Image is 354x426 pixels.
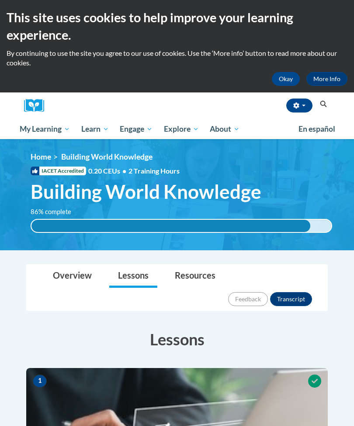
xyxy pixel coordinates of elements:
[20,124,70,134] span: My Learning
[122,167,126,175] span: •
[81,124,109,134] span: Learn
[24,99,50,112] a: Cox Campus
[164,124,199,134] span: Explore
[44,265,101,288] a: Overview
[31,180,261,203] span: Building World Knowledge
[31,152,51,161] a: Home
[317,99,330,109] button: Search
[31,220,310,232] div: 93%
[7,48,347,68] p: By continuing to use the site you agree to our use of cookies. Use the ‘More info’ button to read...
[128,167,180,175] span: 2 Training Hours
[158,119,205,139] a: Explore
[166,265,224,288] a: Resources
[7,9,347,44] h2: This site uses cookies to help improve your learning experience.
[31,167,86,175] span: IACET Accredited
[24,99,50,112] img: Logo brand
[109,265,157,288] a: Lessons
[31,207,81,217] label: 86% complete
[76,119,115,139] a: Learn
[270,292,312,306] button: Transcript
[14,119,76,139] a: My Learning
[286,99,312,112] button: Account Settings
[61,152,153,161] span: Building World Knowledge
[13,119,341,139] div: Main menu
[298,124,335,133] span: En español
[88,166,128,176] span: 0.20 CEUs
[120,124,153,134] span: Engage
[33,375,47,388] span: 1
[293,120,341,138] a: En español
[228,292,268,306] button: Feedback
[114,119,158,139] a: Engage
[272,72,300,86] button: Okay
[210,124,239,134] span: About
[205,119,246,139] a: About
[306,72,347,86] a: More Info
[26,328,328,350] h3: Lessons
